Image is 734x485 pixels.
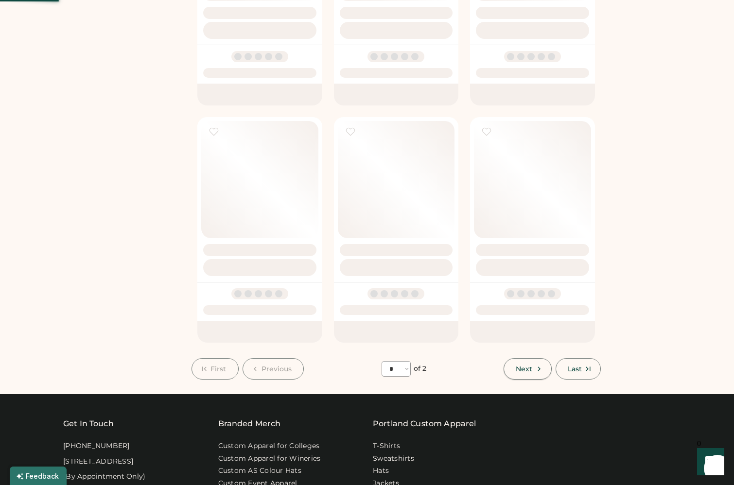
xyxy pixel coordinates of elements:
[192,358,239,380] button: First
[63,472,145,482] div: (By Appointment Only)
[210,365,227,372] span: First
[373,454,414,464] a: Sweatshirts
[373,418,476,430] a: Portland Custom Apparel
[414,364,426,374] div: of 2
[516,365,532,372] span: Next
[568,365,582,372] span: Last
[262,365,292,372] span: Previous
[504,358,551,380] button: Next
[373,466,389,476] a: Hats
[688,441,730,483] iframe: Front Chat
[373,441,400,451] a: T-Shirts
[218,418,281,430] div: Branded Merch
[63,418,114,430] div: Get In Touch
[556,358,601,380] button: Last
[243,358,304,380] button: Previous
[63,441,130,451] div: [PHONE_NUMBER]
[63,457,133,467] div: [STREET_ADDRESS]
[218,454,321,464] a: Custom Apparel for Wineries
[218,466,301,476] a: Custom AS Colour Hats
[218,441,320,451] a: Custom Apparel for Colleges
